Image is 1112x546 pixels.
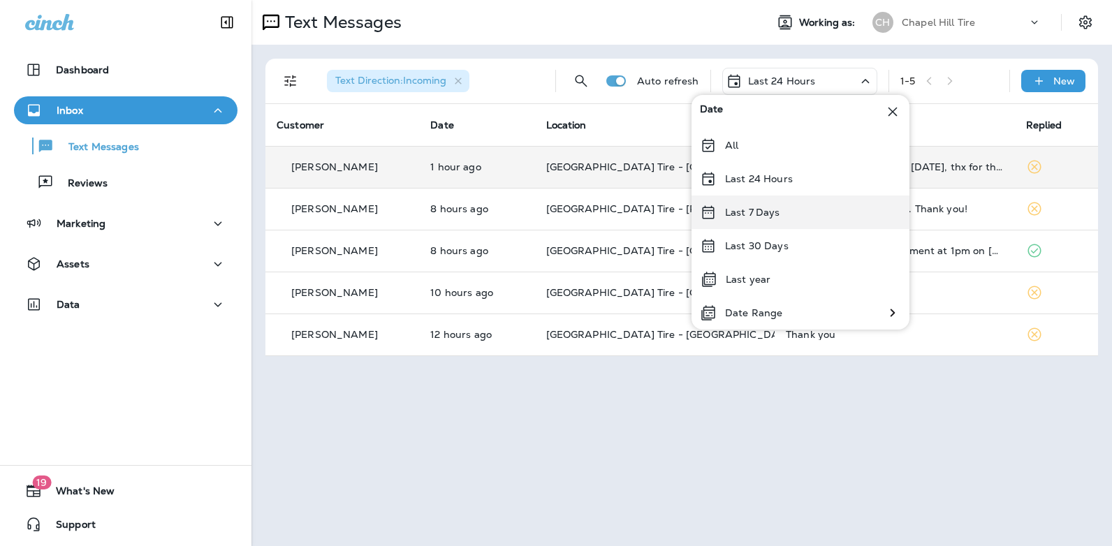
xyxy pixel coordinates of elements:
span: Text Direction : Incoming [335,74,446,87]
p: [PERSON_NAME] [291,245,378,256]
p: Inbox [57,105,83,116]
button: Data [14,290,237,318]
div: 1 - 5 [900,75,915,87]
button: Assets [14,250,237,278]
span: Date [430,119,454,131]
p: Date Range [725,307,782,318]
p: New [1053,75,1075,87]
div: Thank you [786,329,1004,340]
p: Data [57,299,80,310]
span: [GEOGRAPHIC_DATA] Tire - [GEOGRAPHIC_DATA]. [546,286,798,299]
span: Working as: [799,17,858,29]
p: Sep 1, 2025 11:52 AM [430,245,523,256]
p: Reviews [54,177,108,191]
button: Marketing [14,209,237,237]
p: Last 24 Hours [748,75,816,87]
button: 19What's New [14,477,237,505]
p: All [725,140,738,151]
span: Customer [277,119,324,131]
span: Date [700,103,724,120]
span: [GEOGRAPHIC_DATA] Tire - [GEOGRAPHIC_DATA]. [546,161,798,173]
p: Auto refresh [637,75,699,87]
p: [PERSON_NAME] [291,287,378,298]
span: Support [42,519,96,536]
button: Settings [1073,10,1098,35]
button: Search Messages [567,67,595,95]
p: Dashboard [56,64,109,75]
p: Sep 1, 2025 12:36 PM [430,203,523,214]
p: Last 7 Days [725,207,780,218]
button: Filters [277,67,305,95]
p: Last 24 Hours [725,173,793,184]
button: Inbox [14,96,237,124]
p: Marketing [57,218,105,229]
p: Sep 1, 2025 10:39 AM [430,287,523,298]
p: Last year [726,274,770,285]
p: [PERSON_NAME] [291,329,378,340]
button: Text Messages [14,131,237,161]
p: [PERSON_NAME] [291,161,378,172]
div: CH [872,12,893,33]
p: Assets [57,258,89,270]
p: Sep 1, 2025 08:19 AM [430,329,523,340]
button: Reviews [14,168,237,197]
div: Text Direction:Incoming [327,70,469,92]
p: Text Messages [54,141,139,154]
p: Sep 1, 2025 07:29 PM [430,161,523,172]
button: Collapse Sidebar [207,8,247,36]
p: Chapel Hill Tire [902,17,975,28]
span: 19 [32,475,51,489]
button: Dashboard [14,56,237,84]
span: What's New [42,485,115,502]
p: [PERSON_NAME] [291,203,378,214]
button: Support [14,510,237,538]
span: [GEOGRAPHIC_DATA] Tire - [GEOGRAPHIC_DATA] [546,328,795,341]
p: Text Messages [279,12,402,33]
p: Last 30 Days [725,240,789,251]
span: [GEOGRAPHIC_DATA] Tire - [GEOGRAPHIC_DATA] [546,244,795,257]
span: [GEOGRAPHIC_DATA] Tire - [PERSON_NAME][GEOGRAPHIC_DATA] [546,202,881,215]
span: Replied [1026,119,1062,131]
span: Location [546,119,587,131]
